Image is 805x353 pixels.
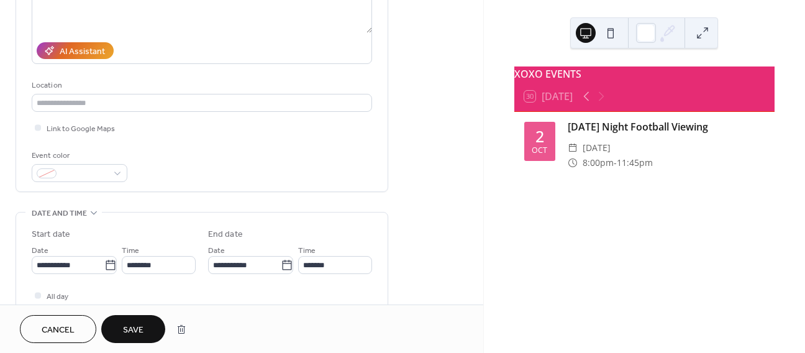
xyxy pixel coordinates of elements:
[568,119,765,134] div: [DATE] Night Football Viewing
[568,140,578,155] div: ​
[535,129,544,144] div: 2
[123,324,143,337] span: Save
[42,324,75,337] span: Cancel
[583,140,611,155] span: [DATE]
[514,66,775,81] div: XOXO EVENTS
[32,244,48,257] span: Date
[32,79,370,92] div: Location
[122,244,139,257] span: Time
[47,290,68,303] span: All day
[32,228,70,241] div: Start date
[20,315,96,343] button: Cancel
[37,42,114,59] button: AI Assistant
[298,244,316,257] span: Time
[208,228,243,241] div: End date
[47,122,115,135] span: Link to Google Maps
[617,155,653,170] span: 11:45pm
[47,303,98,316] span: Show date only
[614,155,617,170] span: -
[583,155,614,170] span: 8:00pm
[532,147,547,155] div: Oct
[568,155,578,170] div: ​
[32,149,125,162] div: Event color
[32,207,87,220] span: Date and time
[208,244,225,257] span: Date
[101,315,165,343] button: Save
[60,45,105,58] div: AI Assistant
